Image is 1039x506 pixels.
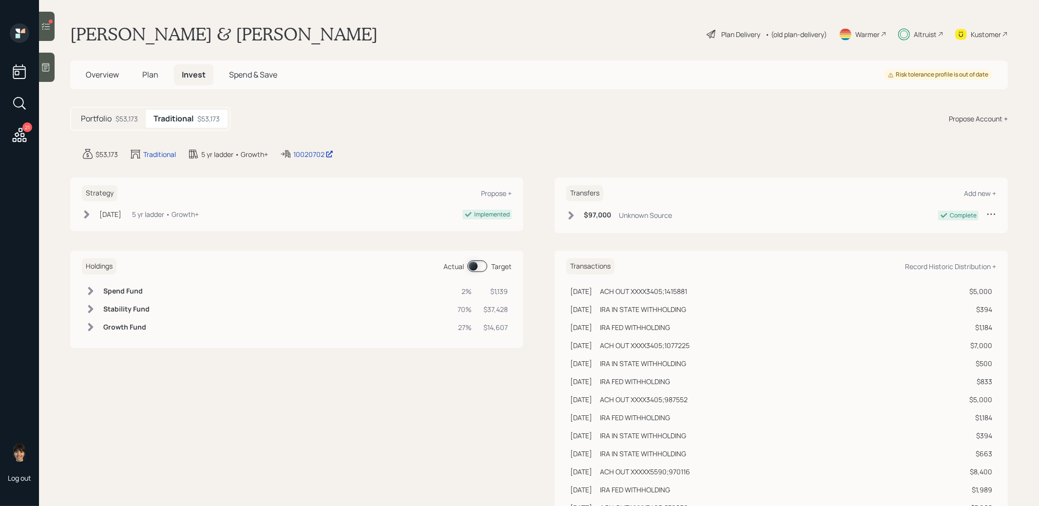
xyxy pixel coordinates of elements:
[10,442,29,462] img: treva-nostdahl-headshot.png
[103,287,150,295] h6: Spend Fund
[969,467,992,477] div: $8,400
[855,29,880,39] div: Warmer
[570,358,592,369] div: [DATE]
[969,322,992,332] div: $1,184
[483,322,508,332] div: $14,607
[570,485,592,495] div: [DATE]
[201,149,268,159] div: 5 yr ladder • Growth+
[969,304,992,314] div: $394
[483,304,508,314] div: $37,428
[600,394,688,405] div: ACH OUT XXXX3405;987552
[765,29,827,39] div: • (old plan-delivery)
[154,114,193,123] h5: Traditional
[99,209,121,219] div: [DATE]
[971,29,1001,39] div: Kustomer
[570,412,592,423] div: [DATE]
[8,473,31,483] div: Log out
[969,394,992,405] div: $5,000
[600,286,687,296] div: ACH OUT XXXX3405;1415881
[969,485,992,495] div: $1,989
[888,71,988,79] div: Risk tolerance profile is out of date
[458,304,472,314] div: 70%
[570,394,592,405] div: [DATE]
[22,122,32,132] div: 21
[132,209,199,219] div: 5 yr ladder • Growth+
[905,262,996,271] div: Record Historic Distribution +
[481,189,512,198] div: Propose +
[293,149,333,159] div: 10020702
[143,149,176,159] div: Traditional
[566,185,603,201] h6: Transfers
[619,210,672,220] div: Unknown Source
[570,304,592,314] div: [DATE]
[474,210,510,219] div: Implemented
[950,211,977,220] div: Complete
[81,114,112,123] h5: Portfolio
[229,69,277,80] span: Spend & Save
[600,467,690,477] div: ACH OUT XXXXX5590;970116
[969,448,992,459] div: $663
[969,412,992,423] div: $1,184
[142,69,158,80] span: Plan
[969,340,992,350] div: $7,000
[914,29,937,39] div: Altruist
[483,286,508,296] div: $1,139
[600,358,686,369] div: IRA IN STATE WITHHOLDING
[600,376,670,387] div: IRA FED WITHHOLDING
[491,261,512,272] div: Target
[721,29,760,39] div: Plan Delivery
[570,448,592,459] div: [DATE]
[600,304,686,314] div: IRA IN STATE WITHHOLDING
[570,467,592,477] div: [DATE]
[600,340,690,350] div: ACH OUT XXXX3405;1077225
[570,430,592,441] div: [DATE]
[600,412,670,423] div: IRA FED WITHHOLDING
[96,149,118,159] div: $53,173
[964,189,996,198] div: Add new +
[570,286,592,296] div: [DATE]
[70,23,378,45] h1: [PERSON_NAME] & [PERSON_NAME]
[82,185,117,201] h6: Strategy
[949,114,1008,124] div: Propose Account +
[969,358,992,369] div: $500
[969,430,992,441] div: $394
[103,305,150,313] h6: Stability Fund
[443,261,464,272] div: Actual
[584,211,611,219] h6: $97,000
[600,485,670,495] div: IRA FED WITHHOLDING
[570,340,592,350] div: [DATE]
[570,322,592,332] div: [DATE]
[600,430,686,441] div: IRA IN STATE WITHHOLDING
[458,286,472,296] div: 2%
[82,258,116,274] h6: Holdings
[115,114,138,124] div: $53,173
[969,376,992,387] div: $833
[600,448,686,459] div: IRA IN STATE WITHHOLDING
[570,376,592,387] div: [DATE]
[182,69,206,80] span: Invest
[969,286,992,296] div: $5,000
[458,322,472,332] div: 27%
[103,323,150,331] h6: Growth Fund
[566,258,615,274] h6: Transactions
[86,69,119,80] span: Overview
[600,322,670,332] div: IRA FED WITHHOLDING
[197,114,220,124] div: $53,173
